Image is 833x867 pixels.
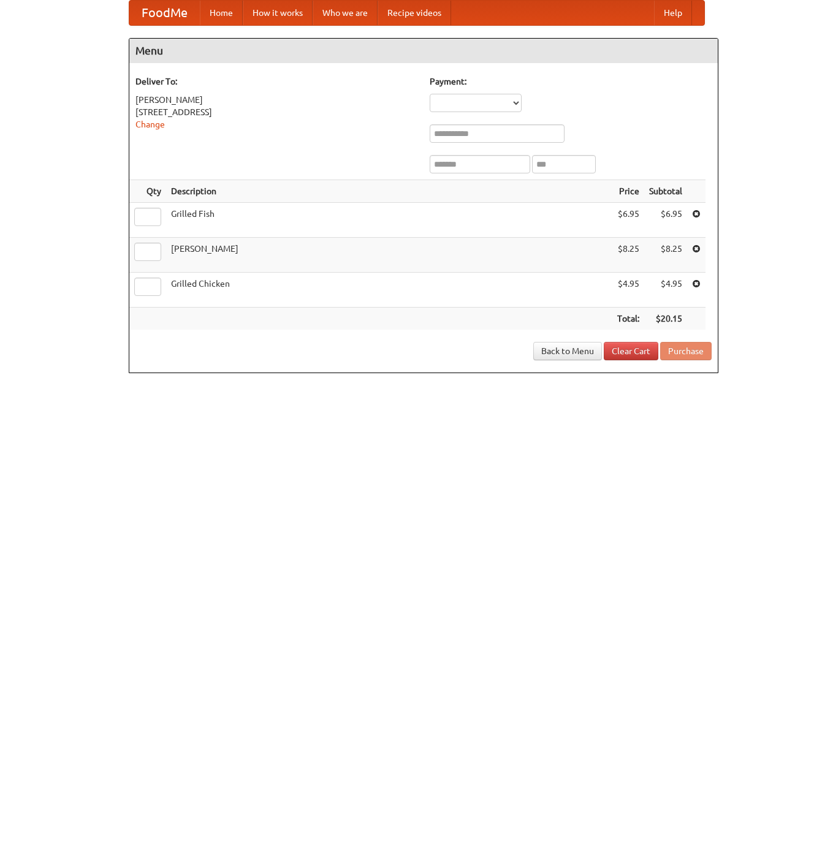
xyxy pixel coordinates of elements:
[654,1,692,25] a: Help
[612,203,644,238] td: $6.95
[430,75,712,88] h5: Payment:
[612,238,644,273] td: $8.25
[135,106,417,118] div: [STREET_ADDRESS]
[166,180,612,203] th: Description
[129,1,200,25] a: FoodMe
[644,308,687,330] th: $20.15
[378,1,451,25] a: Recipe videos
[313,1,378,25] a: Who we are
[166,238,612,273] td: [PERSON_NAME]
[604,342,658,360] a: Clear Cart
[612,308,644,330] th: Total:
[129,180,166,203] th: Qty
[644,238,687,273] td: $8.25
[533,342,602,360] a: Back to Menu
[135,119,165,129] a: Change
[129,39,718,63] h4: Menu
[644,180,687,203] th: Subtotal
[612,180,644,203] th: Price
[166,203,612,238] td: Grilled Fish
[644,273,687,308] td: $4.95
[612,273,644,308] td: $4.95
[660,342,712,360] button: Purchase
[135,75,417,88] h5: Deliver To:
[135,94,417,106] div: [PERSON_NAME]
[644,203,687,238] td: $6.95
[243,1,313,25] a: How it works
[166,273,612,308] td: Grilled Chicken
[200,1,243,25] a: Home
